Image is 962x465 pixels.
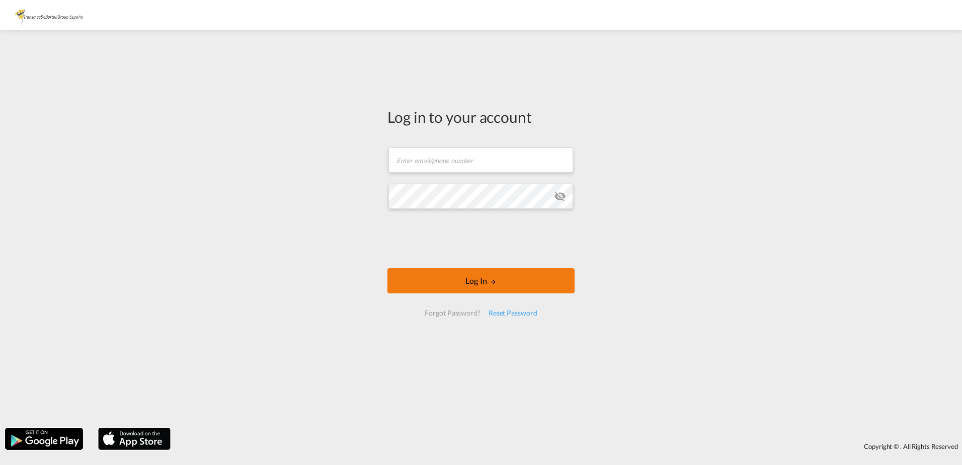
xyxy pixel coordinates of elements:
[421,304,484,322] div: Forgot Password?
[388,147,573,173] input: Enter email/phone number
[387,268,575,293] button: LOGIN
[387,106,575,127] div: Log in to your account
[4,427,84,451] img: google.png
[405,219,557,258] iframe: reCAPTCHA
[554,190,566,202] md-icon: icon-eye-off
[176,438,962,455] div: Copyright © . All Rights Reserved
[485,304,541,322] div: Reset Password
[15,4,83,27] img: 8d6468103f9211efb0db13c4acf31c1d.PNG
[97,427,172,451] img: apple.png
